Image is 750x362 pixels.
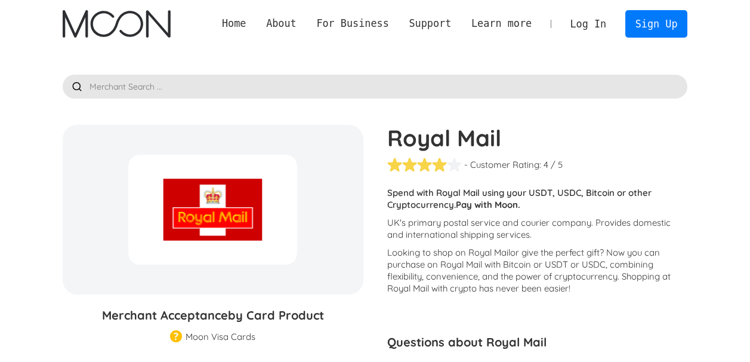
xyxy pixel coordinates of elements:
[551,159,563,171] div: / 5
[63,10,171,38] img: Moon Logo
[387,247,688,294] p: Looking to shop on Royal Mail ? Now you can purchase on Royal Mail with Bitcoin or USDT or USDC, ...
[544,159,548,171] div: 4
[456,199,520,210] strong: Pay with Moon.
[228,308,324,323] span: by Card Product
[471,16,532,31] div: Learn more
[63,306,363,324] h3: Merchant Acceptance
[625,10,687,37] a: Sign Up
[510,247,600,258] span: or give the perfect gift
[316,16,388,31] div: For Business
[387,187,688,211] p: Spend with Royal Mail using your USDT, USDC, Bitcoin or other Cryptocurrency.
[387,125,688,151] h1: Royal Mail
[266,16,297,31] div: About
[387,333,688,351] h3: Questions about Royal Mail
[560,11,616,37] a: Log In
[409,16,451,31] div: Support
[464,159,541,171] div: - Customer Rating:
[186,331,255,343] div: Moon Visa Cards
[63,75,688,99] input: Merchant Search ...
[387,217,688,241] p: UK's primary postal service and courier company. Provides domestic and international shipping ser...
[212,16,256,31] a: Home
